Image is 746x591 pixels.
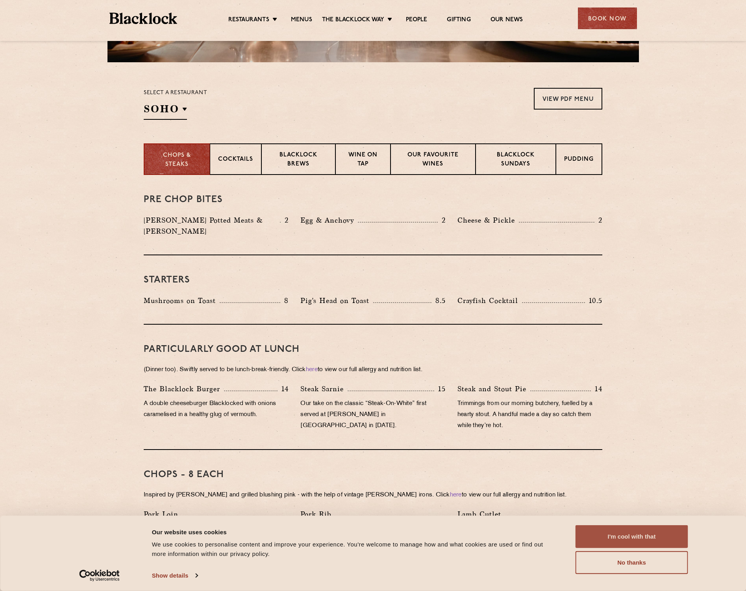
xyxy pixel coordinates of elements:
[144,102,187,120] h2: SOHO
[585,295,602,306] p: 10.5
[406,16,427,25] a: People
[457,398,602,431] p: Trimmings from our morning butchery, fuelled by a hearty stout. A handful made a day so catch the...
[300,295,373,306] p: Pig's Head on Toast
[144,364,602,375] p: (Dinner too). Swiftly served to be lunch-break-friendly. Click to view our full allergy and nutri...
[491,16,523,25] a: Our News
[450,492,462,498] a: here
[344,151,382,169] p: Wine on Tap
[144,398,289,420] p: A double cheeseburger Blacklocked with onions caramelised in a healthy glug of vermouth.
[438,215,446,225] p: 2
[457,383,530,394] p: Steak and Stout Pie
[300,383,348,394] p: Steak Sarnie
[228,16,269,25] a: Restaurants
[109,13,178,24] img: BL_Textured_Logo-footer-cropped.svg
[564,155,594,165] p: Pudding
[306,367,318,373] a: here
[399,151,467,169] p: Our favourite wines
[144,215,280,237] p: [PERSON_NAME] Potted Meats & [PERSON_NAME]
[431,295,446,306] p: 8.5
[576,525,688,548] button: I'm cool with that
[144,383,224,394] p: The Blacklock Burger
[152,151,202,169] p: Chops & Steaks
[218,155,253,165] p: Cocktails
[322,16,384,25] a: The Blacklock Way
[594,215,602,225] p: 2
[576,551,688,574] button: No thanks
[281,215,289,225] p: 2
[144,344,602,355] h3: PARTICULARLY GOOD AT LUNCH
[152,570,198,582] a: Show details
[291,16,312,25] a: Menus
[457,215,519,226] p: Cheese & Pickle
[300,509,335,520] p: Pork Rib
[484,151,548,169] p: Blacklock Sundays
[300,215,358,226] p: Egg & Anchovy
[534,88,602,110] a: View PDF Menu
[278,384,289,394] p: 14
[144,275,602,285] h3: Starters
[152,540,558,559] div: We use cookies to personalise content and improve your experience. You're welcome to manage how a...
[144,295,220,306] p: Mushrooms on Toast
[457,295,522,306] p: Crayfish Cocktail
[434,384,446,394] p: 15
[65,570,134,582] a: Usercentrics Cookiebot - opens in a new window
[144,490,602,501] p: Inspired by [PERSON_NAME] and grilled blushing pink - with the help of vintage [PERSON_NAME] iron...
[144,509,182,520] p: Pork Loin
[457,509,505,520] p: Lamb Cutlet
[591,384,602,394] p: 14
[144,195,602,205] h3: Pre Chop Bites
[280,295,289,306] p: 8
[152,527,558,537] div: Our website uses cookies
[578,7,637,29] div: Book Now
[270,151,327,169] p: Blacklock Brews
[144,88,207,98] p: Select a restaurant
[300,398,445,431] p: Our take on the classic “Steak-On-White” first served at [PERSON_NAME] in [GEOGRAPHIC_DATA] in [D...
[447,16,470,25] a: Gifting
[144,470,602,480] h3: Chops - 8 each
